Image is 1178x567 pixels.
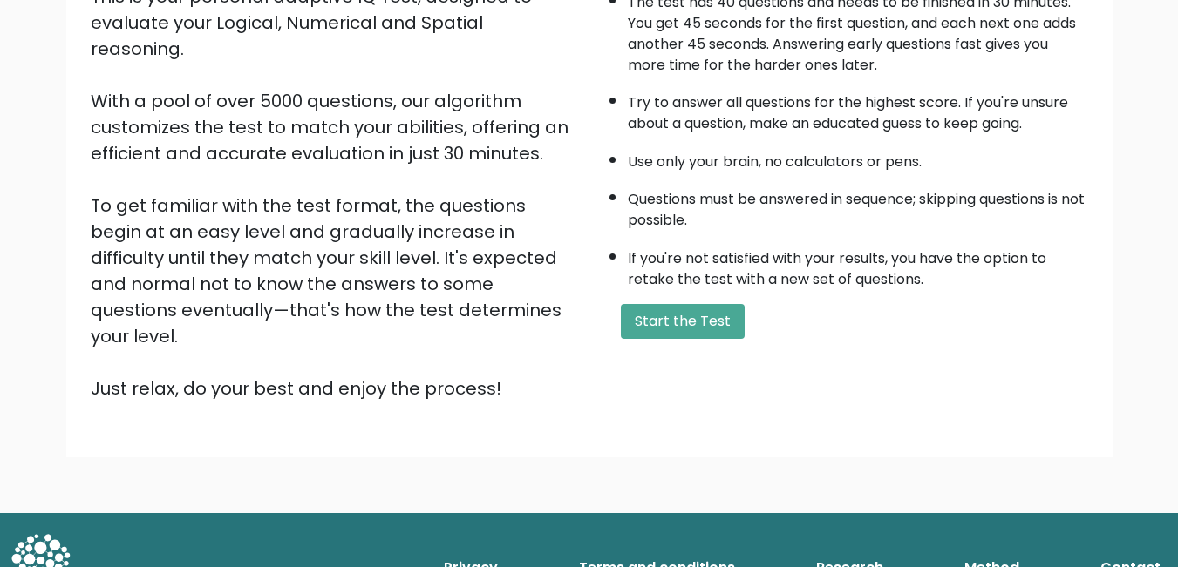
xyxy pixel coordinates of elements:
[621,304,745,339] button: Start the Test
[628,84,1088,134] li: Try to answer all questions for the highest score. If you're unsure about a question, make an edu...
[628,180,1088,231] li: Questions must be answered in sequence; skipping questions is not possible.
[628,143,1088,172] li: Use only your brain, no calculators or pens.
[628,240,1088,290] li: If you're not satisfied with your results, you have the option to retake the test with a new set ...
